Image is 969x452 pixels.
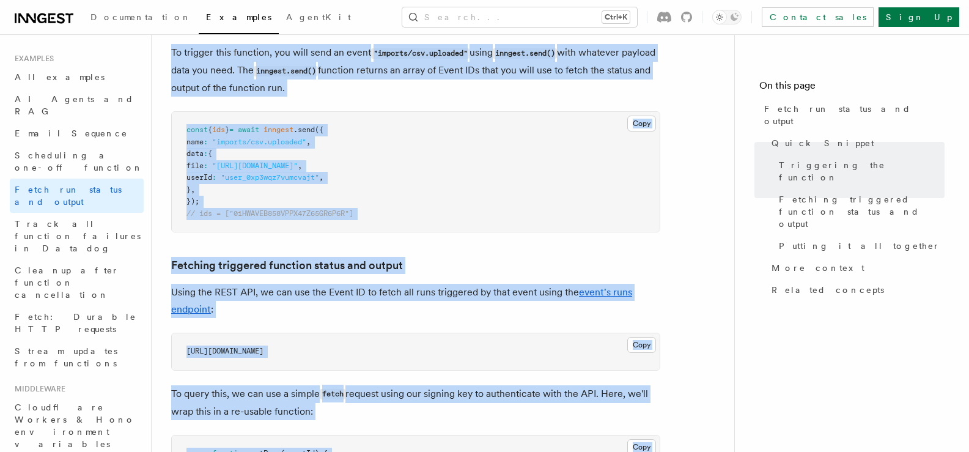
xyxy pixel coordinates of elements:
[10,306,144,340] a: Fetch: Durable HTTP requests
[171,44,660,97] p: To trigger this function, you will send an event using with whatever payload data you need. The f...
[10,54,54,64] span: Examples
[204,149,208,158] span: :
[402,7,637,27] button: Search...Ctrl+K
[15,346,117,368] span: Stream updates from functions
[10,179,144,213] a: Fetch run status and output
[493,48,557,59] code: inngest.send()
[762,7,874,27] a: Contact sales
[204,161,208,170] span: :
[83,4,199,33] a: Documentation
[15,150,143,172] span: Scheduling a one-off function
[779,240,940,252] span: Putting it all together
[10,384,65,394] span: Middleware
[10,259,144,306] a: Cleanup after function cancellation
[15,94,134,116] span: AI Agents and RAG
[279,4,358,33] a: AgentKit
[212,161,298,170] span: "[URL][DOMAIN_NAME]"
[602,11,630,23] kbd: Ctrl+K
[186,125,208,134] span: const
[319,173,323,182] span: ,
[10,213,144,259] a: Track all function failures in Datadog
[767,257,945,279] a: More context
[371,48,470,59] code: "imports/csv.uploaded"
[772,262,864,274] span: More context
[286,12,351,22] span: AgentKit
[779,193,945,230] span: Fetching triggered function status and output
[293,125,315,134] span: .send
[212,125,225,134] span: ids
[627,337,656,353] button: Copy
[15,219,141,253] span: Track all function failures in Datadog
[171,257,403,274] a: Fetching triggered function status and output
[306,138,311,146] span: ,
[15,402,135,449] span: Cloudflare Workers & Hono environment variables
[186,185,191,194] span: }
[712,10,742,24] button: Toggle dark mode
[186,209,353,218] span: // ids = ["01HWAVEB858VPPX47Z65GR6P6R"]
[759,78,945,98] h4: On this page
[10,122,144,144] a: Email Sequence
[10,144,144,179] a: Scheduling a one-off function
[774,188,945,235] a: Fetching triggered function status and output
[767,279,945,301] a: Related concepts
[191,185,195,194] span: ,
[229,125,234,134] span: =
[10,66,144,88] a: All examples
[320,389,345,399] code: fetch
[767,132,945,154] a: Quick Snippet
[186,161,204,170] span: file
[199,4,279,34] a: Examples
[186,149,204,158] span: data
[221,173,319,182] span: "user_0xp3wqz7vumcvajt"
[15,185,122,207] span: Fetch run status and output
[772,284,884,296] span: Related concepts
[171,284,660,318] p: Using the REST API, we can use the Event ID to fetch all runs triggered by that event using the :
[15,128,128,138] span: Email Sequence
[759,98,945,132] a: Fetch run status and output
[315,125,323,134] span: ({
[171,385,660,420] p: To query this, we can use a simple request using our signing key to authenticate with the API. He...
[186,173,212,182] span: userId
[206,12,271,22] span: Examples
[204,138,208,146] span: :
[263,125,293,134] span: inngest
[774,154,945,188] a: Triggering the function
[238,125,259,134] span: await
[10,88,144,122] a: AI Agents and RAG
[225,125,229,134] span: }
[10,340,144,374] a: Stream updates from functions
[186,138,204,146] span: name
[774,235,945,257] a: Putting it all together
[208,149,212,158] span: {
[186,347,263,355] span: [URL][DOMAIN_NAME]
[90,12,191,22] span: Documentation
[627,116,656,132] button: Copy
[15,312,136,334] span: Fetch: Durable HTTP requests
[879,7,959,27] a: Sign Up
[779,159,945,183] span: Triggering the function
[186,197,199,206] span: });
[212,173,216,182] span: :
[298,161,302,170] span: ,
[208,125,212,134] span: {
[15,265,119,300] span: Cleanup after function cancellation
[15,72,105,82] span: All examples
[212,138,306,146] span: "imports/csv.uploaded"
[254,66,318,76] code: inngest.send()
[764,103,945,127] span: Fetch run status and output
[772,137,874,149] span: Quick Snippet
